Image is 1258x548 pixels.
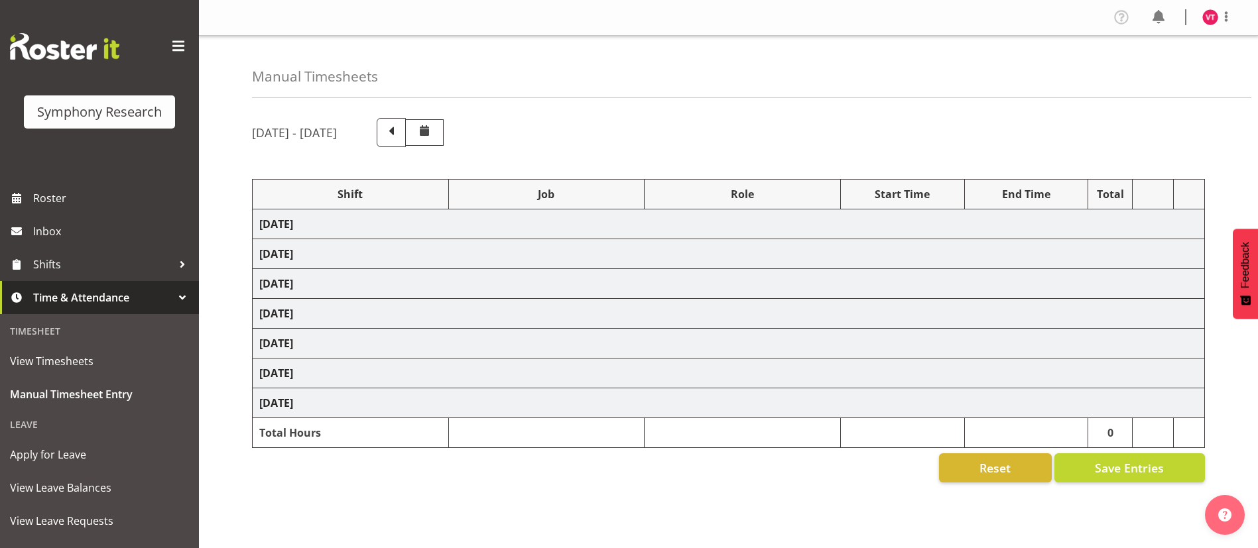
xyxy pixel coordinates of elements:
span: Roster [33,188,192,208]
a: View Leave Balances [3,471,196,504]
span: Time & Attendance [33,288,172,307]
td: [DATE] [253,269,1205,299]
td: [DATE] [253,299,1205,329]
a: View Leave Requests [3,504,196,537]
h4: Manual Timesheets [252,69,378,84]
h5: [DATE] - [DATE] [252,125,337,140]
span: View Leave Balances [10,478,189,498]
span: Reset [979,459,1011,476]
span: Shifts [33,254,172,274]
td: Total Hours [253,418,449,448]
a: Manual Timesheet Entry [3,378,196,411]
a: Apply for Leave [3,438,196,471]
td: [DATE] [253,329,1205,358]
span: Inbox [33,221,192,241]
div: Timesheet [3,317,196,345]
div: Symphony Research [37,102,162,122]
img: Rosterit website logo [10,33,119,60]
img: vala-tone11405.jpg [1202,9,1218,25]
span: Save Entries [1095,459,1164,476]
td: [DATE] [253,239,1205,269]
span: Manual Timesheet Entry [10,384,189,404]
div: Total [1095,186,1125,202]
button: Reset [939,453,1052,482]
img: help-xxl-2.png [1218,508,1231,521]
td: 0 [1088,418,1133,448]
button: Save Entries [1054,453,1205,482]
td: [DATE] [253,358,1205,388]
span: Apply for Leave [10,445,189,465]
span: View Timesheets [10,351,189,371]
td: [DATE] [253,209,1205,239]
div: Shift [259,186,442,202]
td: [DATE] [253,388,1205,418]
div: Start Time [848,186,958,202]
div: Leave [3,411,196,438]
a: View Timesheets [3,345,196,378]
div: Job [456,186,638,202]
span: View Leave Requests [10,511,189,531]
div: End Time [972,186,1082,202]
button: Feedback - Show survey [1233,229,1258,319]
span: Feedback [1239,242,1251,288]
div: Role [651,186,834,202]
